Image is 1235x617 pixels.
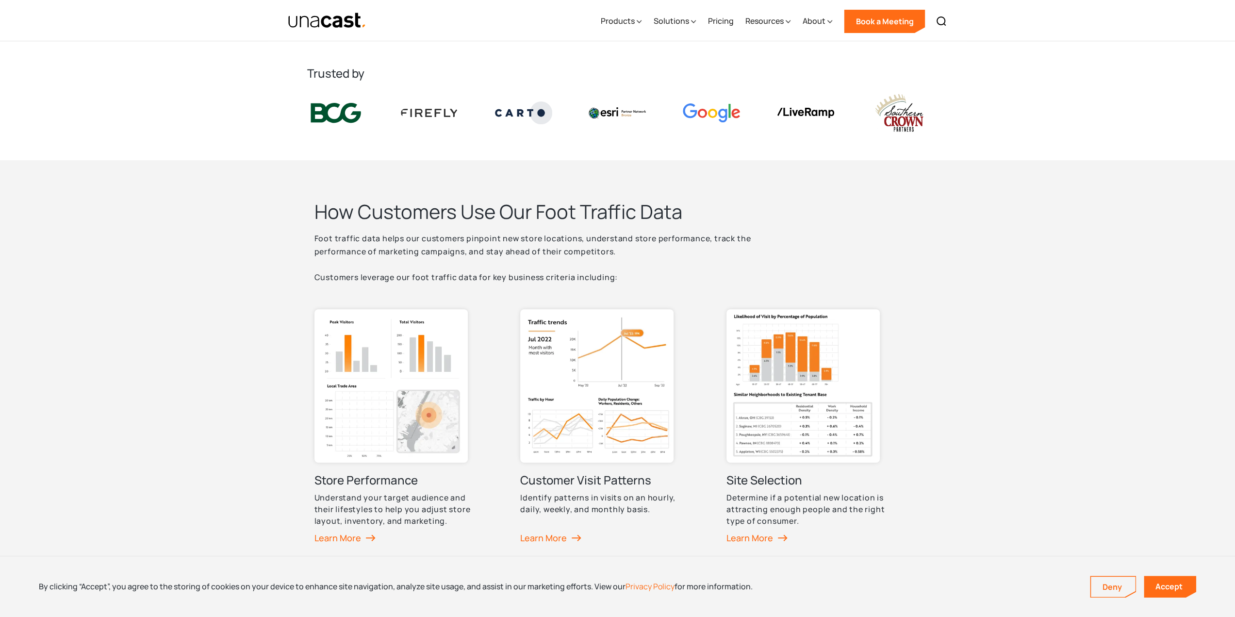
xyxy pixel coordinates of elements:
[683,103,740,122] img: Google logo
[726,309,887,561] a: illustration with Likelihood of Visit by Percentage of Population and Similar Neighborhoods to Ex...
[520,472,651,488] h3: Customer Visit Patterns
[314,309,468,463] img: illustration with Peak Visitors, Total Visitors, and Local Trade Area graphs
[520,309,674,463] img: illustration with Traffic trends graphs
[871,93,928,133] img: southern crown logo
[936,16,947,27] img: Search icon
[726,531,788,545] div: Learn More
[520,531,581,545] div: Learn More
[745,15,783,27] div: Resources
[726,492,887,527] p: Determine if a potential new location is attracting enough people and the right type of consumer.
[288,12,367,29] img: Unacast text logo
[401,109,458,117] img: Firefly Advertising logo
[777,108,834,118] img: liveramp logo
[39,581,753,592] div: By clicking “Accept”, you agree to the storing of cookies on your device to enhance site navigati...
[708,1,733,41] a: Pricing
[844,10,925,33] a: Book a Meeting
[314,531,376,545] div: Learn More
[600,15,634,27] div: Products
[520,492,680,515] p: Identify patterns in visits on an hourly, daily, weekly, and monthly basis.
[745,1,790,41] div: Resources
[307,101,364,125] img: BCG logo
[1091,577,1136,597] a: Deny
[626,581,675,592] a: Privacy Policy
[307,66,928,81] h2: Trusted by
[589,107,646,118] img: Esri logo
[314,232,800,284] p: Foot traffic data helps our customers pinpoint new store locations, understand store performance,...
[600,1,642,41] div: Products
[726,309,880,463] img: illustration with Likelihood of Visit by Percentage of Population and Similar Neighborhoods to Ex...
[653,1,696,41] div: Solutions
[520,309,680,561] a: illustration with Traffic trends graphsCustomer Visit PatternsIdentify patterns in visits on an h...
[726,472,802,488] h3: Site Selection
[802,15,825,27] div: About
[314,199,800,224] h2: How Customers Use Our Foot Traffic Data
[653,15,689,27] div: Solutions
[314,492,475,527] p: Understand your target audience and their lifestyles to help you adjust store layout, inventory, ...
[314,472,418,488] h3: Store Performance
[1144,576,1196,598] a: Accept
[288,12,367,29] a: home
[802,1,832,41] div: About
[495,101,552,124] img: Carto logo
[314,309,475,561] a: illustration with Peak Visitors, Total Visitors, and Local Trade Area graphsStore PerformanceUnde...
